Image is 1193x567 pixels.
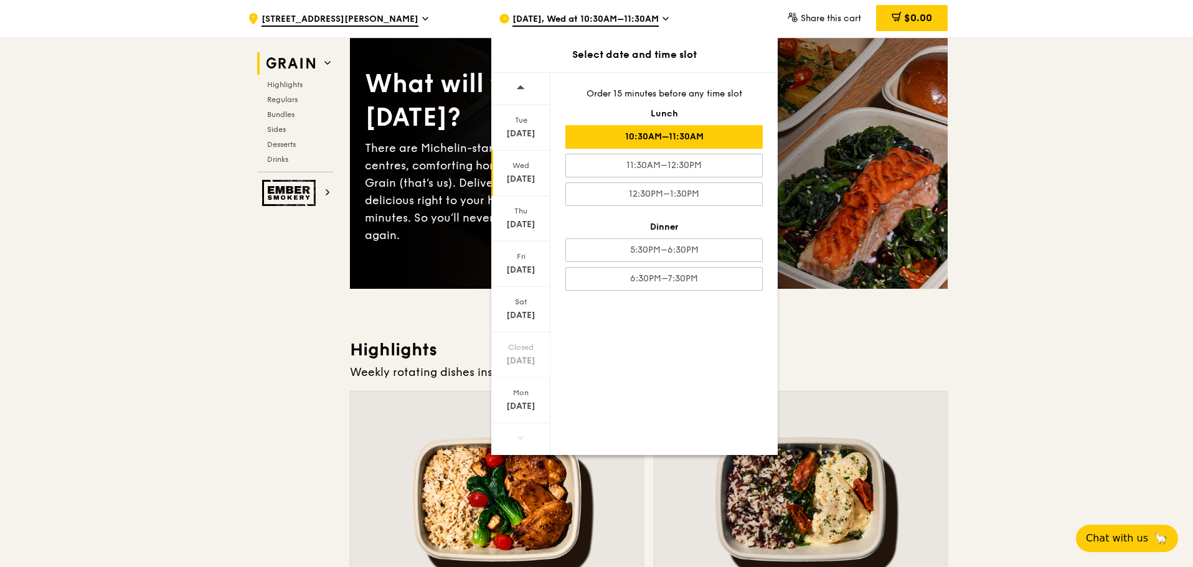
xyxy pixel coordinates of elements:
[267,155,288,164] span: Drinks
[801,13,861,24] span: Share this cart
[267,125,286,134] span: Sides
[493,173,549,185] div: [DATE]
[350,363,948,381] div: Weekly rotating dishes inspired by flavours from around the world.
[262,13,418,27] span: [STREET_ADDRESS][PERSON_NAME]
[267,95,298,104] span: Regulars
[262,52,319,75] img: Grain web logo
[493,297,549,307] div: Sat
[904,12,932,24] span: $0.00
[565,108,763,120] div: Lunch
[493,309,549,322] div: [DATE]
[491,47,778,62] div: Select date and time slot
[493,115,549,125] div: Tue
[493,218,549,231] div: [DATE]
[365,139,649,244] div: There are Michelin-star restaurants, hawker centres, comforting home-cooked classics… and Grain (...
[267,110,295,119] span: Bundles
[493,264,549,276] div: [DATE]
[565,238,763,262] div: 5:30PM–6:30PM
[350,339,948,361] h3: Highlights
[493,355,549,367] div: [DATE]
[1086,531,1148,546] span: Chat with us
[1076,525,1178,552] button: Chat with us🦙
[493,400,549,413] div: [DATE]
[493,161,549,171] div: Wed
[565,125,763,149] div: 10:30AM–11:30AM
[262,180,319,206] img: Ember Smokery web logo
[493,128,549,140] div: [DATE]
[565,88,763,100] div: Order 15 minutes before any time slot
[565,182,763,206] div: 12:30PM–1:30PM
[1153,531,1168,546] span: 🦙
[565,267,763,291] div: 6:30PM–7:30PM
[493,342,549,352] div: Closed
[267,80,303,89] span: Highlights
[267,140,296,149] span: Desserts
[493,251,549,261] div: Fri
[365,67,649,134] div: What will you eat [DATE]?
[565,221,763,233] div: Dinner
[565,154,763,177] div: 11:30AM–12:30PM
[512,13,659,27] span: [DATE], Wed at 10:30AM–11:30AM
[493,388,549,398] div: Mon
[493,206,549,216] div: Thu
